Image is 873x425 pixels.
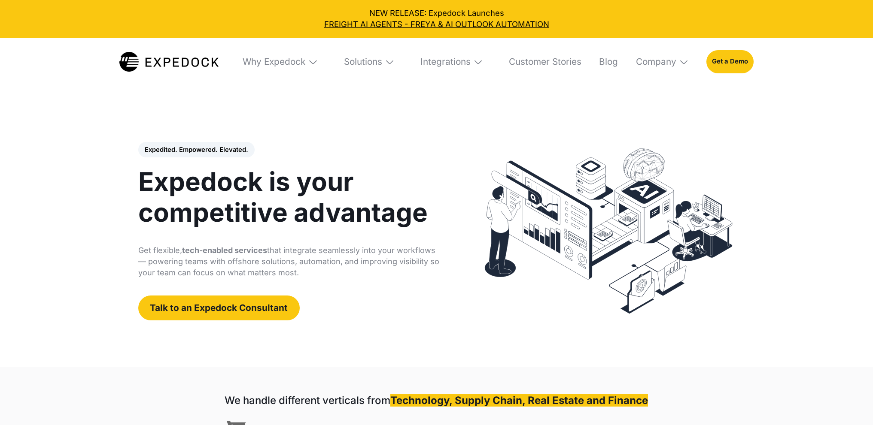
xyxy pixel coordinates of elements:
strong: Technology, Supply Chain, Real Estate and Finance [390,394,648,407]
strong: We handle different verticals from [225,394,390,407]
div: Why Expedock [243,56,305,67]
div: Company [636,56,676,67]
div: NEW RELEASE: Expedock Launches [8,8,865,30]
div: Integrations [420,56,471,67]
div: Company [628,38,697,86]
p: Get flexible, that integrate seamlessly into your workflows — powering teams with offshore soluti... [138,245,441,278]
strong: tech-enabled services [182,246,267,255]
a: Get a Demo [706,50,754,73]
div: Integrations [412,38,491,86]
a: FREIGHT AI AGENTS - FREYA & AI OUTLOOK AUTOMATION [8,19,865,30]
a: Customer Stories [501,38,581,86]
a: Blog [591,38,618,86]
h1: Expedock is your competitive advantage [138,166,441,228]
div: Solutions [336,38,402,86]
div: Solutions [344,56,382,67]
div: Why Expedock [235,38,326,86]
a: Talk to an Expedock Consultant [138,295,300,320]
